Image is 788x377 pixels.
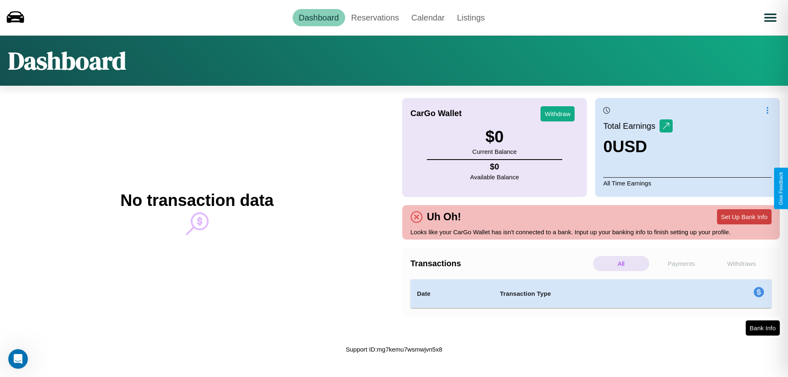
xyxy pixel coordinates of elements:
[653,256,710,271] p: Payments
[417,289,487,299] h4: Date
[713,256,770,271] p: Withdraws
[759,6,782,29] button: Open menu
[345,9,405,26] a: Reservations
[603,137,673,156] h3: 0 USD
[410,279,772,308] table: simple table
[410,226,772,238] p: Looks like your CarGo Wallet has isn't connected to a bank. Input up your banking info to finish ...
[746,320,780,336] button: Bank Info
[451,9,491,26] a: Listings
[470,162,519,171] h4: $ 0
[717,209,772,224] button: Set Up Bank Info
[423,211,465,223] h4: Uh Oh!
[500,289,686,299] h4: Transaction Type
[593,256,649,271] p: All
[541,106,575,121] button: Withdraw
[8,349,28,369] iframe: Intercom live chat
[410,109,462,118] h4: CarGo Wallet
[472,128,517,146] h3: $ 0
[293,9,345,26] a: Dashboard
[472,146,517,157] p: Current Balance
[120,191,273,210] h2: No transaction data
[778,172,784,205] div: Give Feedback
[405,9,451,26] a: Calendar
[8,44,126,78] h1: Dashboard
[410,259,591,268] h4: Transactions
[603,177,772,189] p: All Time Earnings
[346,344,442,355] p: Support ID: mg7kemu7wsmwjvn5x8
[603,119,660,133] p: Total Earnings
[470,171,519,183] p: Available Balance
